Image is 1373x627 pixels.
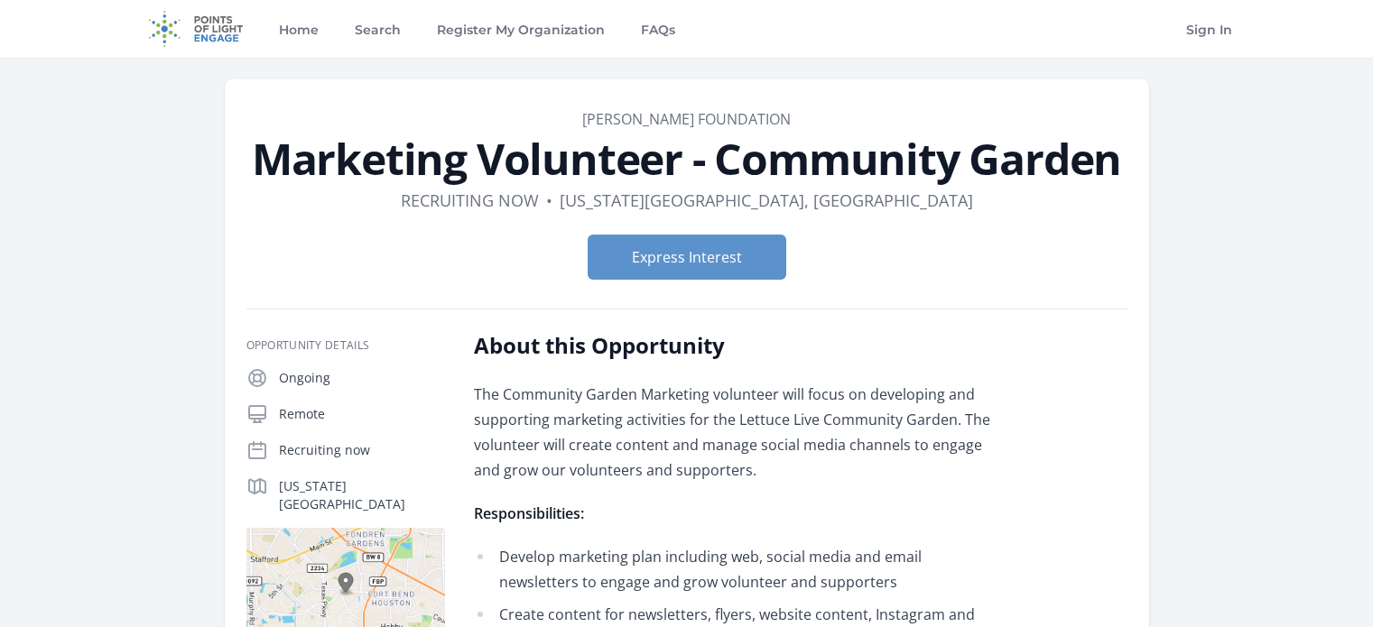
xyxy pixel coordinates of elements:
p: Remote [279,405,445,423]
p: Ongoing [279,369,445,387]
h1: Marketing Volunteer - Community Garden [246,137,1127,180]
p: Recruiting now [279,441,445,459]
strong: Responsibilities: [474,503,584,523]
button: Express Interest [588,235,786,280]
li: Develop marketing plan including web, social media and email newsletters to engage and grow volun... [474,544,1002,595]
a: [PERSON_NAME] Foundation [582,109,791,129]
div: • [546,188,552,213]
dd: Recruiting now [401,188,539,213]
dd: [US_STATE][GEOGRAPHIC_DATA], [GEOGRAPHIC_DATA] [560,188,973,213]
p: [US_STATE][GEOGRAPHIC_DATA] [279,477,445,513]
h2: About this Opportunity [474,331,1002,360]
h3: Opportunity Details [246,338,445,353]
p: The Community Garden Marketing volunteer will focus on developing and supporting marketing activi... [474,382,1002,483]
